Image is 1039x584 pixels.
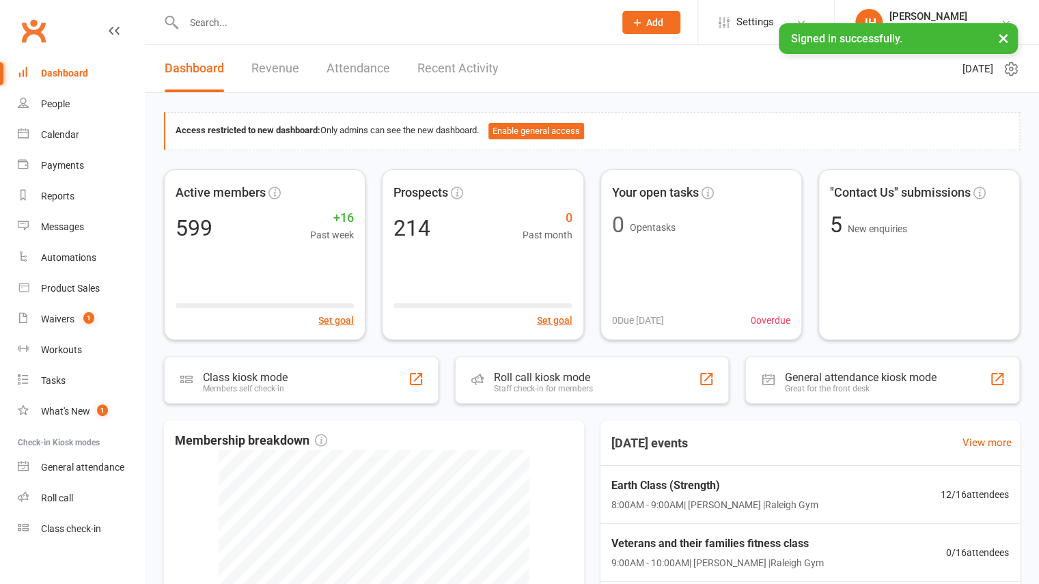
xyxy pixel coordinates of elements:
[18,58,144,89] a: Dashboard
[612,313,664,328] span: 0 Due [DATE]
[41,129,79,140] div: Calendar
[97,404,108,416] span: 1
[18,396,144,427] a: What's New1
[611,477,818,495] span: Earth Class (Strength)
[176,183,266,203] span: Active members
[310,227,354,242] span: Past week
[203,371,288,384] div: Class kiosk mode
[176,125,320,135] strong: Access restricted to new dashboard:
[991,23,1016,53] button: ×
[41,406,90,417] div: What's New
[494,384,593,393] div: Staff check-in for members
[523,227,572,242] span: Past month
[41,492,73,503] div: Roll call
[18,150,144,181] a: Payments
[630,222,676,233] span: Open tasks
[611,497,818,512] span: 8:00AM - 9:00AM | [PERSON_NAME] | Raleigh Gym
[830,183,971,203] span: "Contact Us" submissions
[175,431,327,451] span: Membership breakdown
[18,89,144,120] a: People
[962,61,993,77] span: [DATE]
[611,555,824,570] span: 9:00AM - 10:00AM | [PERSON_NAME] | Raleigh Gym
[41,523,101,534] div: Class check-in
[751,313,790,328] span: 0 overdue
[393,183,448,203] span: Prospects
[848,223,907,234] span: New enquiries
[18,514,144,544] a: Class kiosk mode
[251,45,299,92] a: Revenue
[612,214,624,236] div: 0
[646,17,663,28] span: Add
[41,314,74,324] div: Waivers
[18,181,144,212] a: Reports
[18,212,144,242] a: Messages
[16,14,51,48] a: Clubworx
[488,123,584,139] button: Enable general access
[41,283,100,294] div: Product Sales
[612,183,699,203] span: Your open tasks
[41,68,88,79] div: Dashboard
[176,123,1009,139] div: Only admins can see the new dashboard.
[611,535,824,553] span: Veterans and their families fitness class
[736,7,774,38] span: Settings
[941,487,1009,502] span: 12 / 16 attendees
[41,462,124,473] div: General attendance
[41,160,84,171] div: Payments
[18,483,144,514] a: Roll call
[417,45,499,92] a: Recent Activity
[41,191,74,201] div: Reports
[18,120,144,150] a: Calendar
[523,208,572,228] span: 0
[946,545,1009,560] span: 0 / 16 attendees
[962,434,1012,451] a: View more
[18,242,144,273] a: Automations
[83,312,94,324] span: 1
[855,9,883,36] div: JH
[176,217,212,239] div: 599
[18,452,144,483] a: General attendance kiosk mode
[18,335,144,365] a: Workouts
[18,365,144,396] a: Tasks
[494,371,593,384] div: Roll call kiosk mode
[18,273,144,304] a: Product Sales
[784,371,936,384] div: General attendance kiosk mode
[310,208,354,228] span: +16
[41,375,66,386] div: Tasks
[41,98,70,109] div: People
[889,23,967,35] div: Bellingen Fitness
[622,11,680,34] button: Add
[889,10,967,23] div: [PERSON_NAME]
[784,384,936,393] div: Great for the front desk
[41,252,96,263] div: Automations
[600,431,699,456] h3: [DATE] events
[537,313,572,328] button: Set goal
[830,212,848,238] span: 5
[165,45,224,92] a: Dashboard
[318,313,354,328] button: Set goal
[180,13,605,32] input: Search...
[791,32,902,45] span: Signed in successfully.
[393,217,430,239] div: 214
[41,344,82,355] div: Workouts
[18,304,144,335] a: Waivers 1
[327,45,390,92] a: Attendance
[41,221,84,232] div: Messages
[203,384,288,393] div: Members self check-in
